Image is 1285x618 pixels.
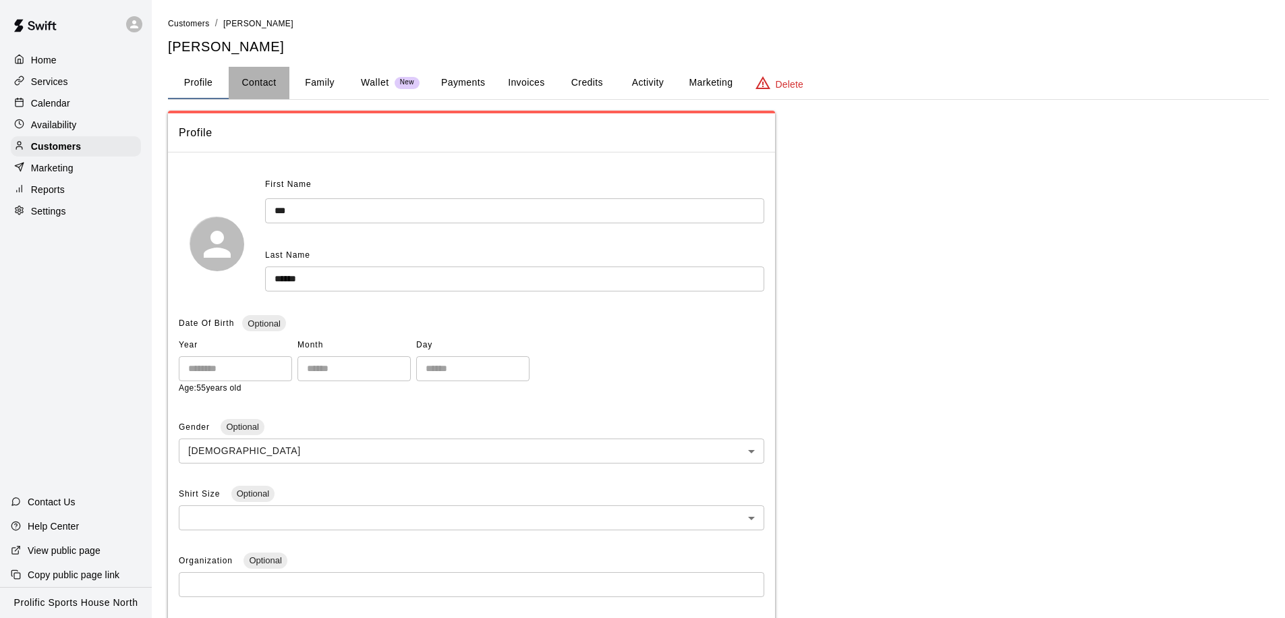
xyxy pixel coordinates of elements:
button: Payments [430,67,496,99]
p: View public page [28,544,101,557]
span: Profile [179,124,764,142]
p: Delete [776,78,803,91]
p: Availability [31,118,77,132]
a: Services [11,72,141,92]
span: Year [179,335,292,356]
button: Contact [229,67,289,99]
span: Optional [242,318,285,329]
p: Reports [31,183,65,196]
p: Customers [31,140,81,153]
p: Marketing [31,161,74,175]
span: Date Of Birth [179,318,234,328]
span: Day [416,335,530,356]
a: Home [11,50,141,70]
p: Wallet [361,76,389,90]
p: Settings [31,204,66,218]
button: Family [289,67,350,99]
span: New [395,78,420,87]
button: Marketing [678,67,743,99]
span: First Name [265,174,312,196]
span: Optional [221,422,264,432]
button: Credits [556,67,617,99]
span: Age: 55 years old [179,383,241,393]
span: Gender [179,422,212,432]
button: Activity [617,67,678,99]
div: [DEMOGRAPHIC_DATA] [179,439,764,463]
div: basic tabs example [168,67,1269,99]
span: Organization [179,556,235,565]
p: Copy public page link [28,568,119,582]
p: Help Center [28,519,79,533]
span: Optional [244,555,287,565]
a: Settings [11,201,141,221]
h5: [PERSON_NAME] [168,38,1269,56]
span: Customers [168,19,210,28]
span: Month [297,335,411,356]
a: Marketing [11,158,141,178]
a: Reports [11,179,141,200]
p: Home [31,53,57,67]
p: Calendar [31,96,70,110]
li: / [215,16,218,30]
p: Prolific Sports House North [14,596,138,610]
p: Contact Us [28,495,76,509]
a: Customers [11,136,141,157]
span: Shirt Size [179,489,223,499]
button: Invoices [496,67,556,99]
span: Optional [231,488,275,499]
a: Availability [11,115,141,135]
span: Last Name [265,250,310,260]
a: Customers [168,18,210,28]
button: Profile [168,67,229,99]
nav: breadcrumb [168,16,1269,31]
span: [PERSON_NAME] [223,19,293,28]
a: Calendar [11,93,141,113]
p: Services [31,75,68,88]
